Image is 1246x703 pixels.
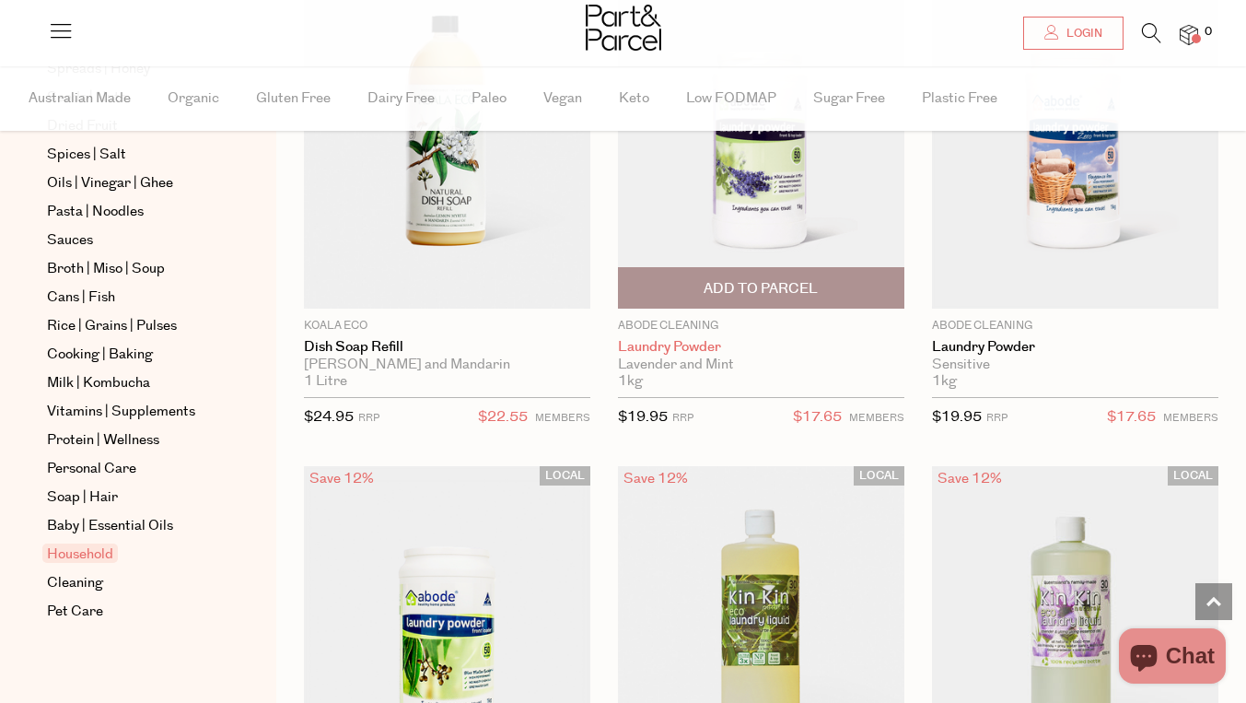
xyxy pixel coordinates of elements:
[42,544,118,563] span: Household
[543,66,582,131] span: Vegan
[672,411,693,425] small: RRP
[47,287,215,309] a: Cans | Fish
[47,486,215,509] a: Soap | Hair
[540,466,590,486] span: LOCAL
[304,466,379,491] div: Save 12%
[1113,628,1231,688] inbox-online-store-chat: Shopify online store chat
[47,572,103,594] span: Cleaning
[47,544,215,566] a: Household
[932,466,1007,491] div: Save 12%
[704,279,818,299] span: Add To Parcel
[256,66,331,131] span: Gluten Free
[1107,405,1156,429] span: $17.65
[1200,24,1217,41] span: 0
[47,372,150,394] span: Milk | Kombucha
[47,144,126,166] span: Spices | Salt
[932,357,1218,373] div: Sensitive
[47,172,215,194] a: Oils | Vinegar | Ghee
[47,315,215,337] a: Rice | Grains | Pulses
[47,201,144,223] span: Pasta | Noodles
[47,172,173,194] span: Oils | Vinegar | Ghee
[47,401,215,423] a: Vitamins | Supplements
[304,357,590,373] div: [PERSON_NAME] and Mandarin
[47,344,215,366] a: Cooking | Baking
[618,373,643,390] span: 1kg
[47,344,153,366] span: Cooking | Baking
[986,411,1007,425] small: RRP
[304,407,354,427] span: $24.95
[618,466,693,491] div: Save 12%
[47,458,215,480] a: Personal Care
[304,373,347,390] span: 1 Litre
[47,429,159,451] span: Protein | Wellness
[47,287,115,309] span: Cans | Fish
[47,201,215,223] a: Pasta | Noodles
[619,66,649,131] span: Keto
[854,466,904,486] span: LOCAL
[586,5,661,51] img: Part&Parcel
[932,373,957,390] span: 1kg
[1168,466,1218,486] span: LOCAL
[618,339,904,356] a: Laundry Powder
[47,515,215,537] a: Baby | Essential Oils
[472,66,507,131] span: Paleo
[1023,17,1124,50] a: Login
[478,405,528,429] span: $22.55
[47,429,215,451] a: Protein | Wellness
[793,405,842,429] span: $17.65
[47,258,165,280] span: Broth | Miso | Soup
[168,66,219,131] span: Organic
[358,411,379,425] small: RRP
[367,66,435,131] span: Dairy Free
[813,66,885,131] span: Sugar Free
[304,339,590,356] a: Dish Soap Refill
[29,66,131,131] span: Australian Made
[304,318,590,334] p: Koala Eco
[47,572,215,594] a: Cleaning
[47,229,93,252] span: Sauces
[618,267,904,309] button: Add To Parcel
[618,318,904,334] p: Abode Cleaning
[47,258,215,280] a: Broth | Miso | Soup
[849,411,904,425] small: MEMBERS
[47,458,136,480] span: Personal Care
[47,401,195,423] span: Vitamins | Supplements
[47,315,177,337] span: Rice | Grains | Pulses
[686,66,776,131] span: Low FODMAP
[932,339,1218,356] a: Laundry Powder
[618,357,904,373] div: Lavender and Mint
[922,66,997,131] span: Plastic Free
[1163,411,1218,425] small: MEMBERS
[618,407,668,427] span: $19.95
[47,144,215,166] a: Spices | Salt
[47,486,118,509] span: Soap | Hair
[535,411,590,425] small: MEMBERS
[932,318,1218,334] p: Abode Cleaning
[1180,25,1198,44] a: 0
[47,372,215,394] a: Milk | Kombucha
[47,229,215,252] a: Sauces
[932,407,982,427] span: $19.95
[1062,26,1102,41] span: Login
[47,601,103,623] span: Pet Care
[47,601,215,623] a: Pet Care
[47,515,173,537] span: Baby | Essential Oils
